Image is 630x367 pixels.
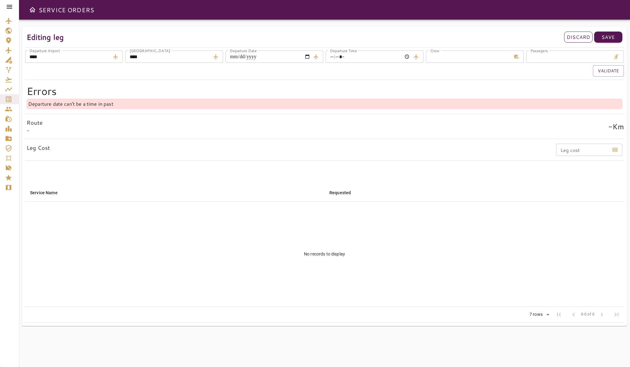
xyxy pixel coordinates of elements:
[27,144,50,152] p: Leg Cost
[30,189,66,196] span: Service Name
[552,307,566,322] span: First Page
[39,5,94,15] h6: SERVICE ORDERS
[25,201,624,306] td: No records to display
[609,307,624,322] span: Last Page
[29,48,60,53] label: Departure Airport
[564,32,592,43] button: Discard
[581,312,594,318] span: 0-0 of 0
[594,32,622,43] button: Save
[27,32,64,43] p: Editing leg
[329,189,359,196] span: Requested
[608,122,624,131] h5: - Km
[430,48,439,53] label: Crew
[528,312,544,317] div: 7 rows
[594,307,609,322] span: Next Page
[566,307,581,322] span: Previous Page
[27,85,622,97] h4: Errors
[30,189,58,196] div: Service Name
[26,4,39,16] button: Open drawer
[130,48,170,53] label: [GEOGRAPHIC_DATA]
[593,65,624,77] button: Validate
[230,48,257,53] label: Departure Date
[27,119,43,127] p: Route
[27,127,29,134] p: -
[28,100,113,108] p: Departure date can't be a time in past
[530,48,548,53] label: Passegers
[602,33,615,41] p: Save
[329,189,351,196] div: Requested
[330,48,357,53] label: Departure Time
[526,310,552,319] div: 7 rows
[567,33,590,41] p: Discard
